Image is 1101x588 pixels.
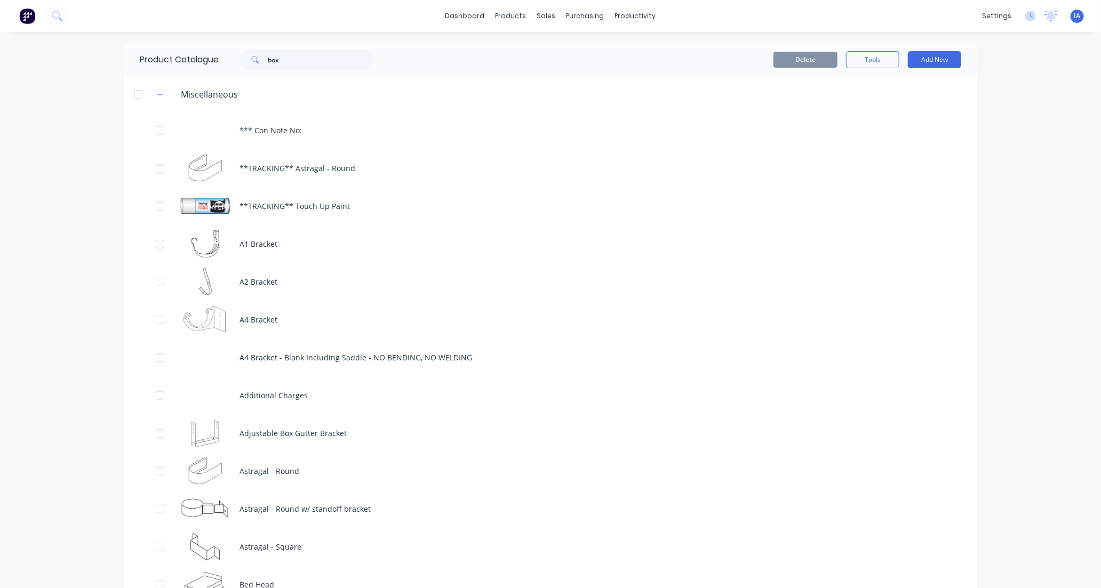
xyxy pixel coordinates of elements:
[773,52,837,68] button: Delete
[490,8,532,24] div: products
[1074,11,1081,21] span: IA
[532,8,561,24] div: sales
[908,51,961,68] button: Add New
[124,376,977,414] div: Additional Charges
[846,51,899,68] button: Tools
[124,528,977,566] div: Astragal - SquareAstragal - Square
[440,8,490,24] a: dashboard
[977,8,1017,24] div: settings
[124,452,977,490] div: Astragal - RoundAstragal - Round
[124,339,977,376] div: A4 Bracket - Blank Including Saddle - NO BENDING, NO WELDING
[268,49,373,70] input: Search...
[561,8,610,24] div: purchasing
[124,111,977,149] div: *** Con Note No:
[124,414,977,452] div: Adjustable Box Gutter BracketAdjustable Box Gutter Bracket
[124,490,977,528] div: Astragal - Round w/ standoff bracketAstragal - Round w/ standoff bracket
[124,301,977,339] div: A4 BracketA4 Bracket
[124,225,977,263] div: A1 BracketA1 Bracket
[172,88,246,101] div: Miscellaneous
[124,43,219,77] div: Product Catalogue
[124,149,977,187] div: **TRACKING** Astragal - Round**TRACKING** Astragal - Round
[124,187,977,225] div: **TRACKING** Touch Up Paint**TRACKING** Touch Up Paint
[610,8,661,24] div: productivity
[19,8,35,24] img: Factory
[124,263,977,301] div: A2 BracketA2 Bracket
